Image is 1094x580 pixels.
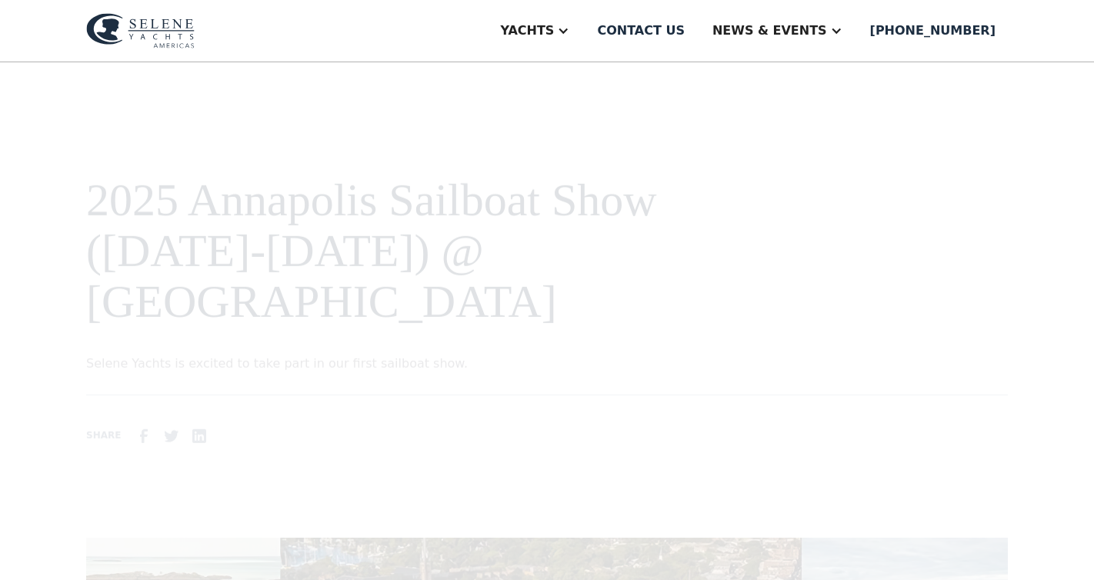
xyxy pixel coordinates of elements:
[597,22,685,40] div: Contact us
[500,22,554,40] div: Yachts
[86,355,726,373] p: Selene Yachts is excited to take part in our first sailboat show.
[162,426,181,445] img: Twitter
[135,426,153,445] img: facebook
[86,175,726,327] h1: 2025 Annapolis Sailboat Show ([DATE]-[DATE]) @ [GEOGRAPHIC_DATA]
[712,22,827,40] div: News & EVENTS
[870,22,996,40] div: [PHONE_NUMBER]
[86,428,121,442] div: SHARE
[86,13,195,48] img: logo
[190,426,208,445] img: Linkedin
